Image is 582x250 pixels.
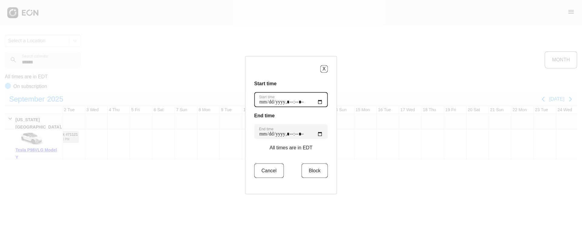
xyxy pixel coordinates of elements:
[254,112,328,119] h3: End time
[254,163,284,178] button: Cancel
[269,144,312,151] p: All times are in EDT
[259,94,275,99] label: Start time
[320,65,328,73] button: X
[254,80,328,87] h3: Start time
[301,163,328,178] button: Block
[259,126,273,131] label: End time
